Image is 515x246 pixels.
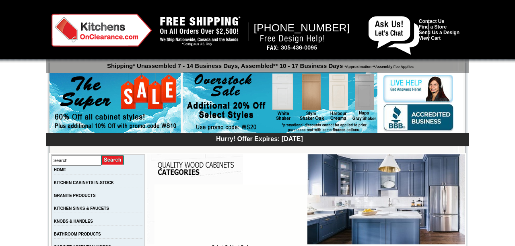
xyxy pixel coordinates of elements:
input: Submit [101,155,124,166]
a: Contact Us [419,18,444,24]
span: [PHONE_NUMBER] [254,22,350,34]
a: GRANITE PRODUCTS [54,193,96,198]
a: HOME [54,168,66,172]
a: Send Us a Design [419,30,459,35]
iframe: Browser incompatible [154,184,307,245]
a: KNOBS & HANDLES [54,219,93,223]
img: Blue Aura Shaker [307,154,465,244]
a: KITCHEN SINKS & FAUCETS [54,206,109,211]
a: Find a Store [419,24,447,30]
span: *Approximation **Assembly Fee Applies [343,63,414,69]
p: Shipping* Unassembled 7 - 14 Business Days, Assembled** 10 - 17 Business Days [50,59,469,69]
img: Kitchens on Clearance Logo [51,14,152,47]
a: View Cart [419,35,441,41]
div: Hurry! Offer Expires: [DATE] [50,134,469,143]
a: BATHROOM PRODUCTS [54,232,101,236]
a: KITCHEN CABINETS IN-STOCK [54,180,114,185]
